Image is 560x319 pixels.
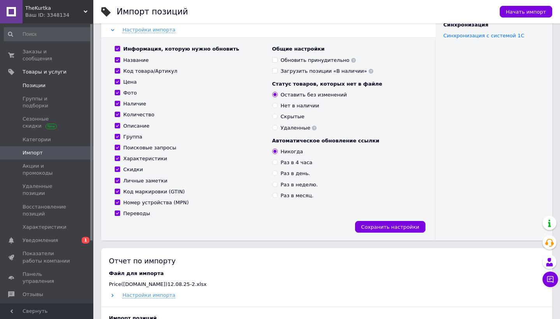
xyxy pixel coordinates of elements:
[281,102,319,109] div: Нет в наличии
[23,82,45,89] span: Позиции
[123,144,176,151] div: Поисковые запросы
[123,68,177,75] div: Код товара/Артикул
[281,124,317,131] div: Удаленные
[123,155,167,162] div: Характеристики
[272,81,422,88] div: Статус товаров, которых нет в файле
[4,27,92,41] input: Поиск
[361,224,419,230] span: Сохранить настройки
[123,57,149,64] div: Название
[500,6,552,18] button: Начать импорт
[25,5,84,12] span: TheKurtka
[281,159,313,166] div: Раз в 4 часа
[23,95,72,109] span: Группы и подборки
[542,272,558,287] button: Чат с покупателем
[23,183,72,197] span: Удаленные позиции
[281,170,310,177] div: Раз в день.
[109,270,544,277] div: Файл для импорта
[281,68,373,75] div: Загрузить позиции «В наличии»
[23,237,58,244] span: Уведомления
[23,68,66,75] span: Товары и услуги
[443,33,524,39] a: Синхронизация с системой 1С
[123,188,185,195] div: Код маркировки (GTIN)
[123,133,142,140] div: Группа
[355,221,425,233] button: Сохранить настройки
[23,250,72,264] span: Показатели работы компании
[281,181,318,188] div: Раз в неделю.
[23,271,72,285] span: Панель управления
[123,199,189,206] div: Номер устройства (MPN)
[272,46,422,53] div: Общие настройки
[23,48,72,62] span: Заказы и сообщения
[123,100,146,107] div: Наличие
[23,203,72,217] span: Восстановление позиций
[122,27,175,33] span: Настройки импорта
[122,292,175,298] span: Настройки импорта
[123,89,137,96] div: Фото
[23,149,43,156] span: Импорт
[281,113,304,120] div: Скрытые
[443,21,544,28] div: Синхронизация
[281,148,303,155] div: Никогда
[23,136,51,143] span: Категории
[123,111,154,118] div: Количество
[23,163,72,177] span: Акции и промокоды
[82,237,89,244] span: 1
[506,9,546,15] span: Начать импорт
[123,210,150,217] div: Переводы
[281,91,347,98] div: Оставить без изменений
[109,281,206,287] span: Price([DOMAIN_NAME])12.08.25-2.xlsx
[281,57,356,64] div: Обновить принудительно
[109,256,544,266] div: Отчет по импорту
[23,116,72,130] span: Сезонные скидки
[272,137,422,144] div: Автоматическое обновление ссылки
[123,46,239,53] div: Информация, которую нужно обновить
[123,123,149,130] div: Описание
[123,79,137,86] div: Цена
[117,7,188,16] h1: Импорт позиций
[281,192,313,199] div: Раз в месяц.
[123,166,143,173] div: Скидки
[123,177,167,184] div: Личные заметки
[23,224,66,231] span: Характеристики
[25,12,93,19] div: Ваш ID: 3348134
[23,291,43,298] span: Отзывы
